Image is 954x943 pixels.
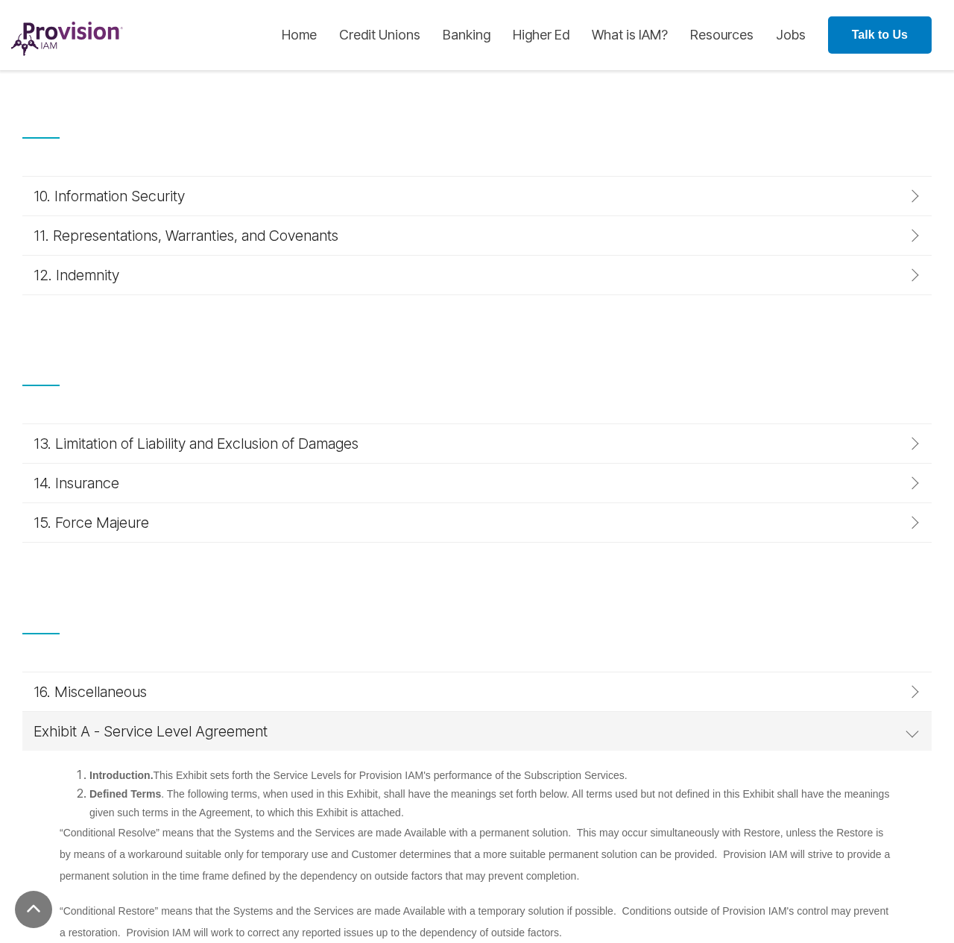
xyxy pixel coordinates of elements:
[34,684,913,700] div: 16. Miscellaneous
[22,176,932,295] ul: Accordion Control Group Buttons
[513,22,569,48] a: Higher Ed
[34,514,913,531] div: 15. Force Majeure
[828,16,932,54] a: Talk to Us
[22,177,932,215] a: 10. Information Security
[592,22,668,48] a: What is IAM?
[34,227,913,244] div: 11. Representations, Warranties, and Covenants
[60,827,890,882] span: “Conditional Resolve” means that the Systems and the Services are made Available with a permanent...
[22,712,932,751] a: Exhibit A - Service Level Agreement
[22,672,932,711] a: 16. Miscellaneous
[22,423,932,543] ul: Accordion Control Group Buttons
[443,22,490,48] a: Banking
[271,11,817,59] nav: menu
[60,905,888,939] span: “Conditional Restore” means that the Systems and the Services are made Available with a temporary...
[282,22,317,48] a: Home
[11,22,123,56] img: ProvisionIAM-Logo-Purple
[34,435,913,452] div: 13. Limitation of Liability and Exclusion of Damages
[22,464,932,502] a: 14. Insurance
[89,769,154,781] span: Introduction.
[34,723,913,739] div: Exhibit A - Service Level Agreement
[690,22,754,48] a: Resources
[89,788,161,800] strong: Defined Terms
[852,28,908,41] strong: Talk to Us
[34,267,913,283] div: 12. Indemnity
[22,216,932,255] a: 11. Representations, Warranties, and Covenants
[34,188,913,204] div: 10. Information Security
[22,256,932,294] a: 12. Indemnity
[339,22,420,48] a: Credit Unions
[89,788,889,819] span: . The following terms, when used in this Exhibit, shall have the meanings set forth below. All te...
[154,769,628,781] span: This Exhibit sets forth the Service Levels for Provision IAM's performance of the Subscription Se...
[34,475,913,491] div: 14. Insurance
[22,503,932,542] a: 15. Force Majeure
[22,424,932,463] a: 13. Limitation of Liability and Exclusion of Damages
[776,22,806,48] a: Jobs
